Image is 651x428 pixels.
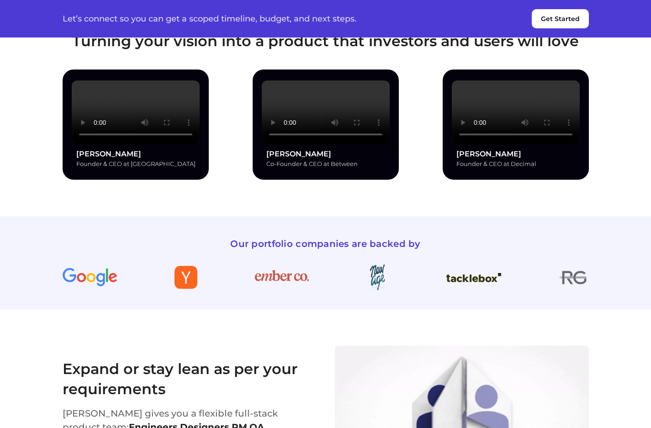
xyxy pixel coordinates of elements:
p: Founder & CEO at Decimal [456,159,580,169]
p: Co-Founder & CEO at Between [266,159,390,169]
p: Let’s connect so you can get a scoped timeline, budget, and next steps. [63,14,356,23]
p: Founder & CEO at [GEOGRAPHIC_DATA] [76,159,200,169]
h3: Expand or stay lean as per your requirements [63,359,317,399]
h3: [PERSON_NAME] [76,150,200,158]
h3: [PERSON_NAME] [456,150,580,158]
img: Google for Startups [63,264,117,291]
img: RG [559,264,589,291]
h3: Turning your vision into a product that investors and users will love [63,33,589,50]
img: The Ember Company [254,264,309,291]
img: Tacklebox [446,264,501,291]
h2: Our portfolio companies are backed by [63,235,589,253]
h3: [PERSON_NAME] [266,150,390,158]
img: New Age Capital [366,264,389,291]
img: Y Combinator [175,264,197,291]
button: Get Started [532,9,589,28]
